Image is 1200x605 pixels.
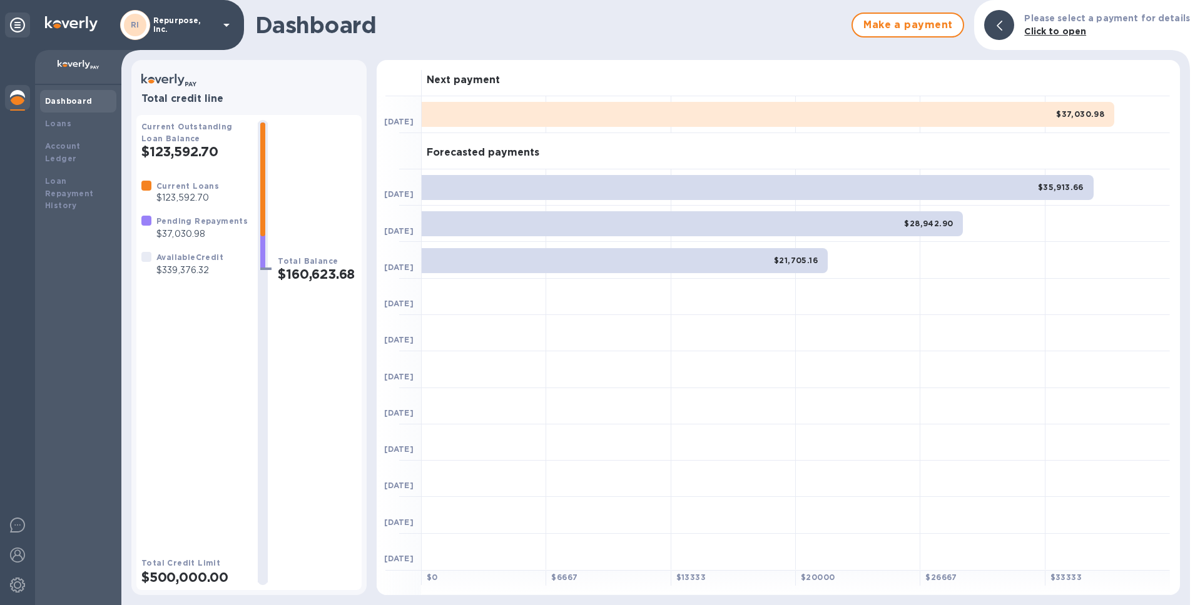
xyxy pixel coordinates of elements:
[384,189,414,199] b: [DATE]
[141,569,248,585] h2: $500,000.00
[384,335,414,344] b: [DATE]
[1038,182,1084,192] b: $35,913.66
[384,299,414,308] b: [DATE]
[801,572,835,582] b: $ 20000
[676,572,706,582] b: $ 13333
[141,122,233,143] b: Current Outstanding Loan Balance
[384,226,414,236] b: [DATE]
[156,181,219,191] b: Current Loans
[1056,109,1104,119] b: $37,030.98
[427,147,539,159] h3: Forecasted payments
[156,264,223,277] p: $339,376.32
[384,372,414,381] b: [DATE]
[852,12,964,37] button: Make a payment
[384,117,414,126] b: [DATE]
[5,12,30,37] div: Unpin categories
[45,16,98,31] img: Logo
[384,444,414,454] b: [DATE]
[774,256,818,265] b: $21,705.16
[384,517,414,527] b: [DATE]
[1024,13,1190,23] b: Please select a payment for details
[255,12,845,38] h1: Dashboard
[156,252,223,262] b: Available Credit
[863,17,953,32] span: Make a payment
[45,119,71,128] b: Loans
[427,572,438,582] b: $ 0
[45,176,94,211] b: Loan Repayment History
[131,20,140,29] b: RI
[384,481,414,490] b: [DATE]
[1024,26,1086,36] b: Click to open
[153,16,216,34] p: Repurpose, Inc.
[278,266,357,282] h2: $160,623.68
[156,191,219,204] p: $123,592.70
[925,572,957,582] b: $ 26667
[551,572,577,582] b: $ 6667
[384,554,414,563] b: [DATE]
[278,256,338,266] b: Total Balance
[141,144,248,159] h2: $123,592.70
[384,262,414,272] b: [DATE]
[156,216,248,226] b: Pending Repayments
[141,558,220,567] b: Total Credit Limit
[904,219,953,228] b: $28,942.90
[1050,572,1082,582] b: $ 33333
[156,227,248,241] p: $37,030.98
[427,74,500,86] h3: Next payment
[45,96,93,106] b: Dashboard
[45,141,81,163] b: Account Ledger
[141,93,357,105] h3: Total credit line
[384,408,414,417] b: [DATE]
